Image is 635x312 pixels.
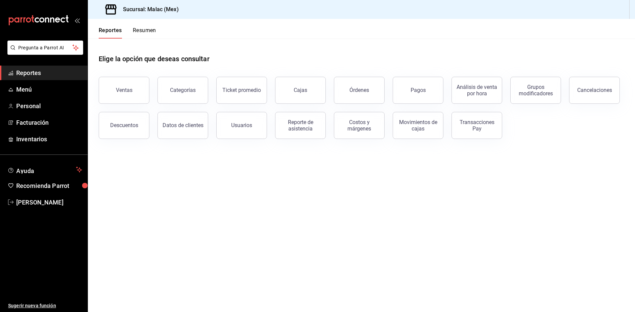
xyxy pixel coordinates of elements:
[16,85,82,94] span: Menú
[456,84,498,97] div: Análisis de venta por hora
[275,77,326,104] button: Cajas
[334,77,385,104] button: Órdenes
[16,101,82,111] span: Personal
[216,112,267,139] button: Usuarios
[99,77,149,104] button: Ventas
[222,87,261,93] div: Ticket promedio
[397,119,439,132] div: Movimientos de cajas
[515,84,557,97] div: Grupos modificadores
[7,41,83,55] button: Pregunta a Parrot AI
[338,119,380,132] div: Costos y márgenes
[99,54,210,64] h1: Elige la opción que deseas consultar
[279,119,321,132] div: Reporte de asistencia
[451,112,502,139] button: Transacciones Pay
[5,49,83,56] a: Pregunta a Parrot AI
[16,198,82,207] span: [PERSON_NAME]
[74,18,80,23] button: open_drawer_menu
[99,112,149,139] button: Descuentos
[16,118,82,127] span: Facturación
[294,87,307,93] div: Cajas
[157,112,208,139] button: Datos de clientes
[451,77,502,104] button: Análisis de venta por hora
[393,77,443,104] button: Pagos
[569,77,620,104] button: Cancelaciones
[99,27,156,39] div: navigation tabs
[163,122,203,128] div: Datos de clientes
[157,77,208,104] button: Categorías
[99,27,122,39] button: Reportes
[16,68,82,77] span: Reportes
[216,77,267,104] button: Ticket promedio
[275,112,326,139] button: Reporte de asistencia
[334,112,385,139] button: Costos y márgenes
[16,166,73,174] span: Ayuda
[393,112,443,139] button: Movimientos de cajas
[16,181,82,190] span: Recomienda Parrot
[349,87,369,93] div: Órdenes
[8,302,82,309] span: Sugerir nueva función
[170,87,196,93] div: Categorías
[116,87,132,93] div: Ventas
[133,27,156,39] button: Resumen
[18,44,73,51] span: Pregunta a Parrot AI
[411,87,426,93] div: Pagos
[577,87,612,93] div: Cancelaciones
[231,122,252,128] div: Usuarios
[16,135,82,144] span: Inventarios
[456,119,498,132] div: Transacciones Pay
[118,5,179,14] h3: Sucursal: Malac (Mex)
[110,122,138,128] div: Descuentos
[510,77,561,104] button: Grupos modificadores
